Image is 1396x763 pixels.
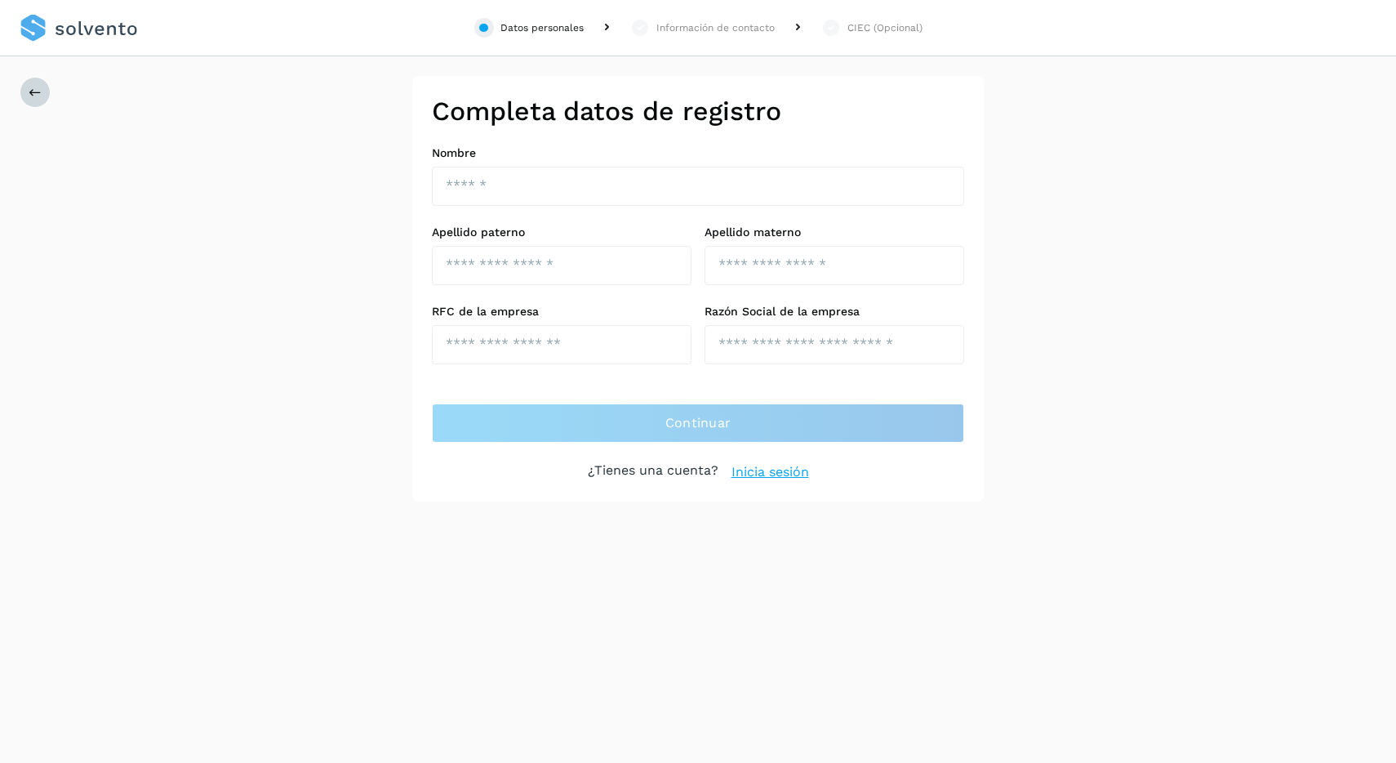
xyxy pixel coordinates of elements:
label: Nombre [432,146,964,160]
div: Información de contacto [656,20,775,35]
div: Datos personales [500,20,584,35]
label: RFC de la empresa [432,305,691,319]
p: ¿Tienes una cuenta? [588,462,718,482]
label: Razón Social de la empresa [705,305,964,319]
label: Apellido paterno [432,225,691,239]
div: CIEC (Opcional) [847,20,923,35]
a: Inicia sesión [731,462,809,482]
button: Continuar [432,404,964,443]
label: Apellido materno [705,225,964,239]
h2: Completa datos de registro [432,96,964,127]
span: Continuar [665,414,731,432]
